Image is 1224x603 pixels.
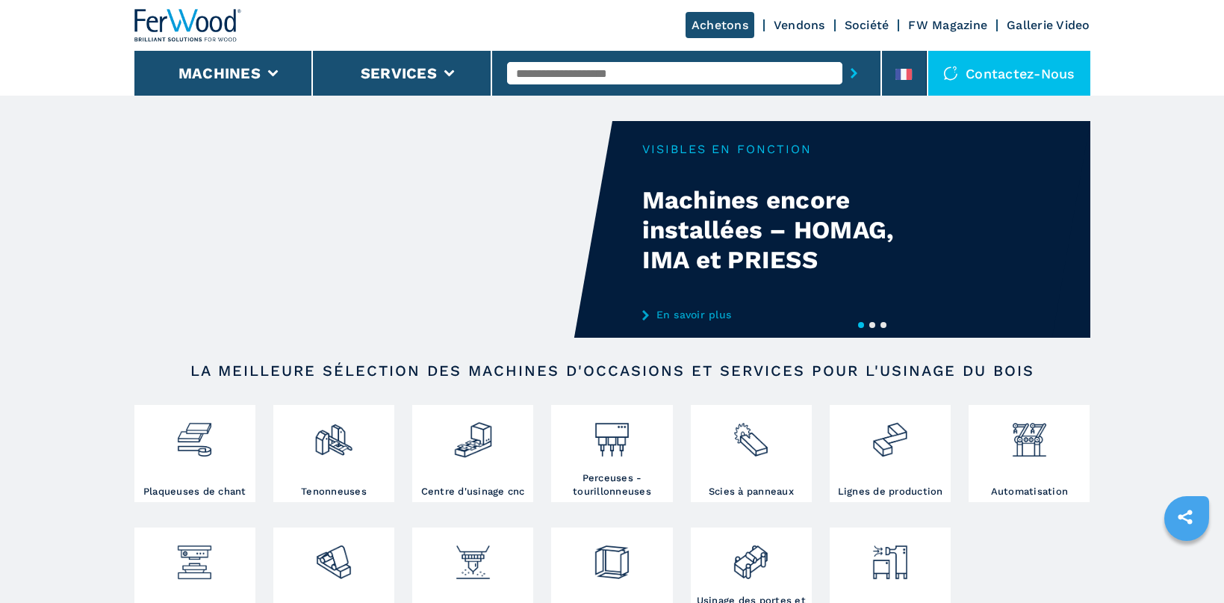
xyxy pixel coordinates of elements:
h2: LA MEILLEURE SÉLECTION DES MACHINES D'OCCASIONS ET SERVICES POUR L'USINAGE DU BOIS [182,362,1043,380]
button: 2 [869,322,875,328]
button: submit-button [842,56,866,90]
video: Your browser does not support the video tag. [134,121,612,338]
h3: Scies à panneaux [709,485,794,498]
img: automazione.png [1010,409,1049,460]
img: verniciatura_1.png [453,531,493,582]
h3: Perceuses - tourillonneuses [555,471,668,498]
img: sezionatrici_2.png [731,409,771,460]
img: lavorazione_porte_finestre_2.png [731,531,771,582]
a: Vendons [774,18,825,32]
img: pressa-strettoia.png [175,531,214,582]
a: FW Magazine [908,18,987,32]
h3: Plaqueuses de chant [143,485,246,498]
a: Plaqueuses de chant [134,405,255,502]
a: Centre d'usinage cnc [412,405,533,502]
a: Société [845,18,889,32]
a: Tenonneuses [273,405,394,502]
div: Contactez-nous [928,51,1090,96]
a: Achetons [686,12,754,38]
button: Services [361,64,437,82]
img: foratrici_inseritrici_2.png [592,409,632,460]
a: Gallerie Video [1007,18,1090,32]
button: Machines [178,64,261,82]
a: Automatisation [969,405,1090,502]
a: Perceuses - tourillonneuses [551,405,672,502]
img: Ferwood [134,9,242,42]
h3: Centre d'usinage cnc [421,485,525,498]
img: squadratrici_2.png [314,409,353,460]
button: 1 [858,322,864,328]
img: levigatrici_2.png [314,531,353,582]
button: 3 [880,322,886,328]
img: centro_di_lavoro_cnc_2.png [453,409,493,460]
img: linee_di_produzione_2.png [870,409,910,460]
img: Contactez-nous [943,66,958,81]
img: aspirazione_1.png [870,531,910,582]
img: bordatrici_1.png [175,409,214,460]
h3: Tenonneuses [301,485,367,498]
a: Scies à panneaux [691,405,812,502]
h3: Automatisation [991,485,1069,498]
a: sharethis [1166,498,1204,536]
h3: Lignes de production [838,485,943,498]
img: montaggio_imballaggio_2.png [592,531,632,582]
a: Lignes de production [830,405,951,502]
a: En savoir plus [642,309,935,321]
